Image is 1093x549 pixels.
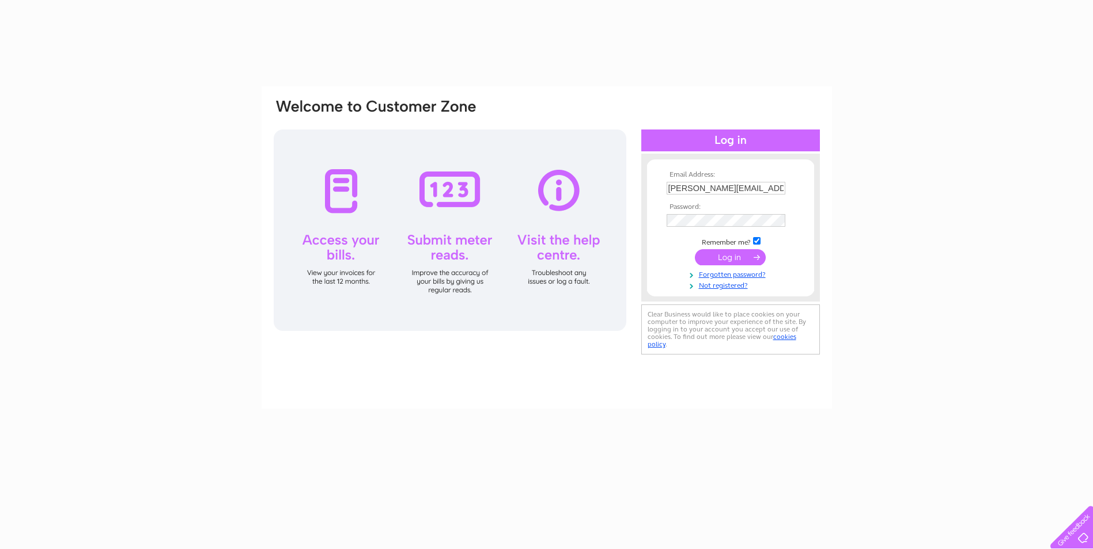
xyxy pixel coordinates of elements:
[667,268,797,279] a: Forgotten password?
[641,304,820,354] div: Clear Business would like to place cookies on your computer to improve your experience of the sit...
[664,171,797,179] th: Email Address:
[664,235,797,247] td: Remember me?
[667,279,797,290] a: Not registered?
[695,249,766,265] input: Submit
[664,203,797,211] th: Password:
[648,333,796,348] a: cookies policy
